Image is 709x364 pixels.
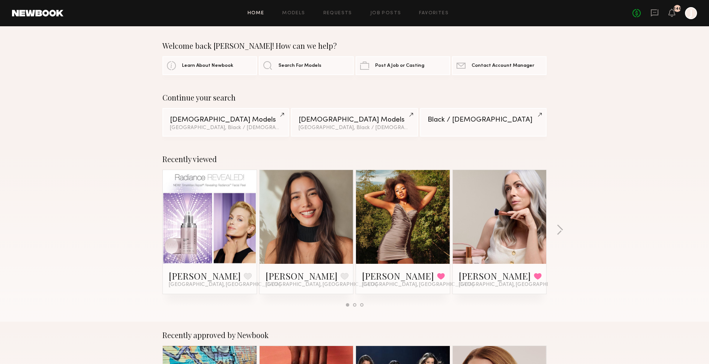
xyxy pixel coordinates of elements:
[299,116,410,123] div: [DEMOGRAPHIC_DATA] Models
[282,11,305,16] a: Models
[182,63,233,68] span: Learn About Newbook
[472,63,534,68] span: Contact Account Manager
[685,7,697,19] a: J
[169,270,241,282] a: [PERSON_NAME]
[162,331,547,340] div: Recently approved by Newbook
[162,56,257,75] a: Learn About Newbook
[375,63,424,68] span: Post A Job or Casting
[362,282,474,288] span: [GEOGRAPHIC_DATA], [GEOGRAPHIC_DATA]
[266,282,377,288] span: [GEOGRAPHIC_DATA], [GEOGRAPHIC_DATA]
[259,56,353,75] a: Search For Models
[291,108,418,137] a: [DEMOGRAPHIC_DATA] Models[GEOGRAPHIC_DATA], Black / [DEMOGRAPHIC_DATA]
[169,282,281,288] span: [GEOGRAPHIC_DATA], [GEOGRAPHIC_DATA]
[162,108,289,137] a: [DEMOGRAPHIC_DATA] Models[GEOGRAPHIC_DATA], Black / [DEMOGRAPHIC_DATA]
[362,270,434,282] a: [PERSON_NAME]
[420,108,547,137] a: Black / [DEMOGRAPHIC_DATA]
[459,282,571,288] span: [GEOGRAPHIC_DATA], [GEOGRAPHIC_DATA]
[170,116,281,123] div: [DEMOGRAPHIC_DATA] Models
[370,11,401,16] a: Job Posts
[162,155,547,164] div: Recently viewed
[170,125,281,131] div: [GEOGRAPHIC_DATA], Black / [DEMOGRAPHIC_DATA]
[248,11,264,16] a: Home
[356,56,450,75] a: Post A Job or Casting
[459,270,531,282] a: [PERSON_NAME]
[674,7,681,11] div: 146
[323,11,352,16] a: Requests
[452,56,547,75] a: Contact Account Manager
[278,63,321,68] span: Search For Models
[266,270,338,282] a: [PERSON_NAME]
[162,41,547,50] div: Welcome back [PERSON_NAME]! How can we help?
[428,116,539,123] div: Black / [DEMOGRAPHIC_DATA]
[162,93,547,102] div: Continue your search
[299,125,410,131] div: [GEOGRAPHIC_DATA], Black / [DEMOGRAPHIC_DATA]
[419,11,449,16] a: Favorites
